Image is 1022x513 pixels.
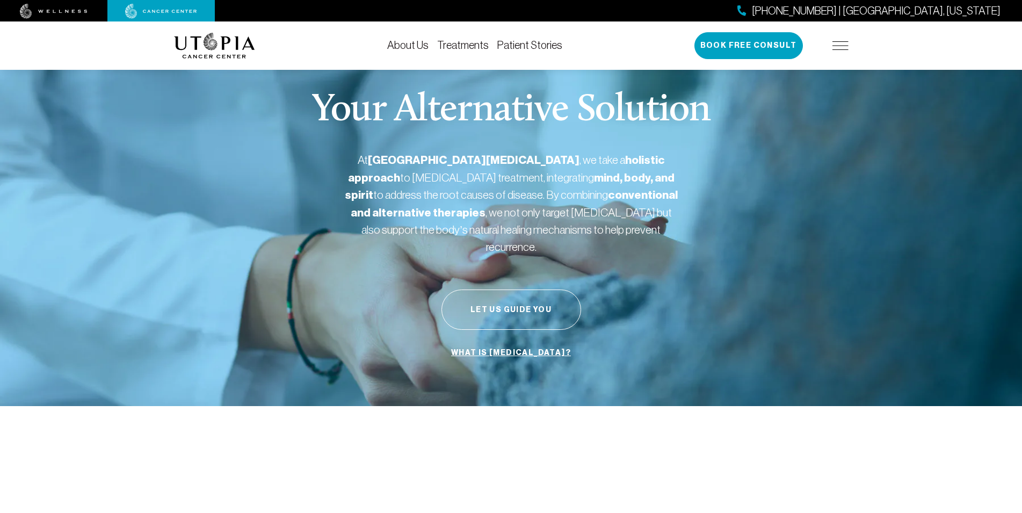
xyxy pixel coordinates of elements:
[694,32,803,59] button: Book Free Consult
[441,290,581,330] button: Let Us Guide You
[311,91,711,130] p: Your Alternative Solution
[752,3,1001,19] span: [PHONE_NUMBER] | [GEOGRAPHIC_DATA], [US_STATE]
[351,188,678,220] strong: conventional and alternative therapies
[20,4,88,19] img: wellness
[497,39,562,51] a: Patient Stories
[737,3,1001,19] a: [PHONE_NUMBER] | [GEOGRAPHIC_DATA], [US_STATE]
[832,41,849,50] img: icon-hamburger
[387,39,429,51] a: About Us
[448,343,574,363] a: What is [MEDICAL_DATA]?
[368,153,579,167] strong: [GEOGRAPHIC_DATA][MEDICAL_DATA]
[348,153,665,185] strong: holistic approach
[345,151,678,255] p: At , we take a to [MEDICAL_DATA] treatment, integrating to address the root causes of disease. By...
[174,33,255,59] img: logo
[437,39,489,51] a: Treatments
[125,4,197,19] img: cancer center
